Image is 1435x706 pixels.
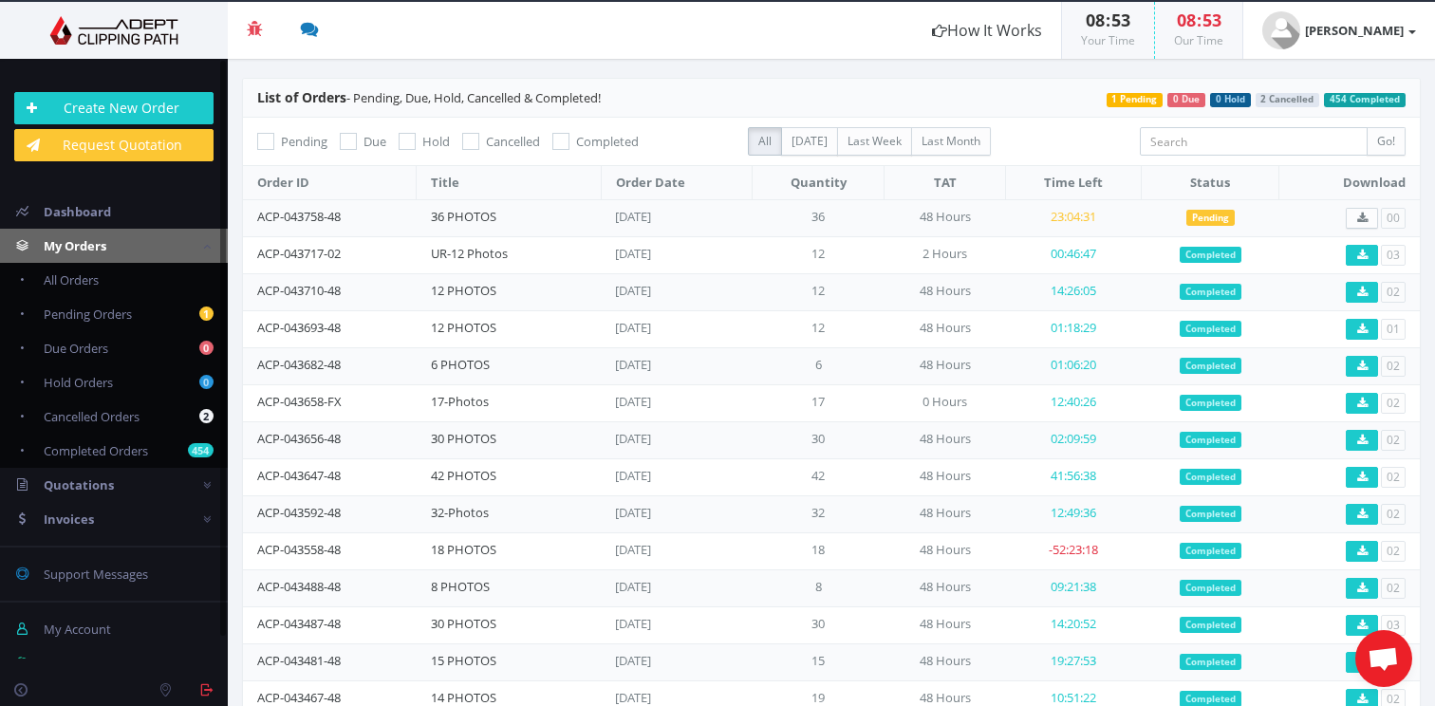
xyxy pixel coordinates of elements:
[14,92,214,124] a: Create New Order
[44,566,148,583] span: Support Messages
[601,569,753,606] td: [DATE]
[431,615,496,632] a: 30 PHOTOS
[1186,210,1235,227] span: Pending
[601,606,753,643] td: [DATE]
[753,569,884,606] td: 8
[257,88,346,106] span: List of Orders
[884,495,1006,532] td: 48 Hours
[431,467,496,484] a: 42 PHOTOS
[884,569,1006,606] td: 48 Hours
[576,133,639,150] span: Completed
[1180,432,1241,449] span: Completed
[884,310,1006,347] td: 48 Hours
[748,127,782,156] label: All
[837,127,912,156] label: Last Week
[884,532,1006,569] td: 48 Hours
[1140,127,1368,156] input: Search
[257,578,341,595] a: ACP-043488-48
[781,127,838,156] label: [DATE]
[884,166,1006,200] th: TAT
[601,310,753,347] td: [DATE]
[44,237,106,254] span: My Orders
[601,347,753,384] td: [DATE]
[601,495,753,532] td: [DATE]
[14,129,214,161] a: Request Quotation
[1262,11,1300,49] img: user_default.jpg
[44,621,111,638] span: My Account
[753,532,884,569] td: 18
[44,511,94,528] span: Invoices
[257,541,341,558] a: ACP-043558-48
[913,2,1061,59] a: How It Works
[44,203,111,220] span: Dashboard
[884,236,1006,273] td: 2 Hours
[753,236,884,273] td: 12
[486,133,540,150] span: Cancelled
[1180,358,1241,375] span: Completed
[257,615,341,632] a: ACP-043487-48
[1006,310,1142,347] td: 01:18:29
[601,532,753,569] td: [DATE]
[753,384,884,421] td: 17
[431,393,489,410] a: 17-Photos
[1006,606,1142,643] td: 14:20:52
[1081,32,1135,48] small: Your Time
[14,16,214,45] img: Adept Graphics
[44,655,123,672] span: Manage Team
[257,393,342,410] a: ACP-043658-FX
[601,643,753,680] td: [DATE]
[1202,9,1221,31] span: 53
[753,310,884,347] td: 12
[601,458,753,495] td: [DATE]
[884,421,1006,458] td: 48 Hours
[884,606,1006,643] td: 48 Hours
[1367,127,1406,156] input: Go!
[1006,347,1142,384] td: 01:06:20
[431,282,496,299] a: 12 PHOTOS
[1256,93,1320,107] span: 2 Cancelled
[1180,247,1241,264] span: Completed
[431,541,496,558] a: 18 PHOTOS
[1180,654,1241,671] span: Completed
[753,347,884,384] td: 6
[1006,421,1142,458] td: 02:09:59
[1180,321,1241,338] span: Completed
[257,504,341,521] a: ACP-043592-48
[257,356,341,373] a: ACP-043682-48
[431,689,496,706] a: 14 PHOTOS
[601,384,753,421] td: [DATE]
[601,421,753,458] td: [DATE]
[753,421,884,458] td: 30
[884,199,1006,236] td: 48 Hours
[884,273,1006,310] td: 48 Hours
[911,127,991,156] label: Last Month
[1006,643,1142,680] td: 19:27:53
[431,430,496,447] a: 30 PHOTOS
[44,374,113,391] span: Hold Orders
[44,408,140,425] span: Cancelled Orders
[753,495,884,532] td: 32
[1086,9,1105,31] span: 08
[1180,469,1241,486] span: Completed
[44,340,108,357] span: Due Orders
[257,282,341,299] a: ACP-043710-48
[753,273,884,310] td: 12
[431,208,496,225] a: 36 PHOTOS
[431,245,508,262] a: UR-12 Photos
[257,208,341,225] a: ACP-043758-48
[199,341,214,355] b: 0
[257,89,601,106] span: - Pending, Due, Hold, Cancelled & Completed!
[1111,9,1130,31] span: 53
[601,166,753,200] th: Order Date
[1305,22,1404,39] strong: [PERSON_NAME]
[1006,495,1142,532] td: 12:49:36
[431,504,489,521] a: 32-Photos
[1006,384,1142,421] td: 12:40:26
[44,271,99,288] span: All Orders
[1006,569,1142,606] td: 09:21:38
[1180,580,1241,597] span: Completed
[257,689,341,706] a: ACP-043467-48
[1180,284,1241,301] span: Completed
[1180,506,1241,523] span: Completed
[1006,458,1142,495] td: 41:56:38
